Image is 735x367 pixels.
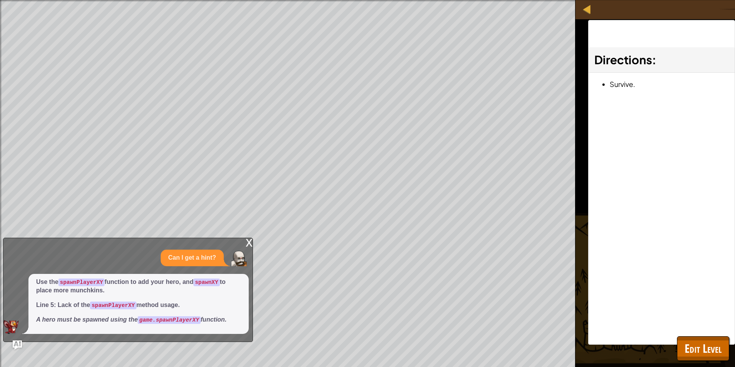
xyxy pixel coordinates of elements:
code: spawnPlayerXY [90,302,136,309]
li: Survive. [610,78,729,90]
button: Edit Level [677,336,729,361]
img: AI [3,320,19,334]
p: Can I get a hint? [168,254,216,262]
em: A hero must be spawned using the function. [36,316,226,323]
span: Edit Level [685,340,722,356]
button: Ask AI [13,340,22,350]
h3: : [594,51,729,68]
code: game.spawnPlayerXY [138,316,200,324]
p: Use the function to add your hero, and to place more munchkins. [36,278,241,295]
code: spawnPlayerXY [58,279,105,286]
code: spawnXY [193,279,220,286]
span: Directions [594,52,652,67]
p: Line 5: Lack of the method usage. [36,301,241,310]
img: Player [231,251,247,266]
div: x [246,238,253,246]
